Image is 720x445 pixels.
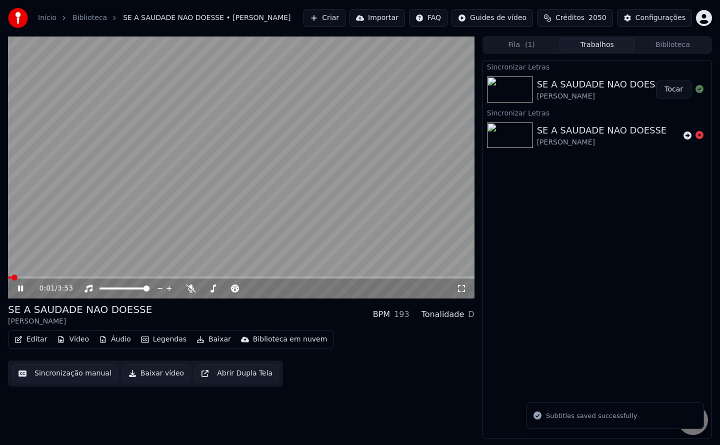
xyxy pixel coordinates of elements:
[122,364,190,382] button: Baixar vídeo
[72,13,107,23] a: Biblioteca
[484,38,559,52] button: Fila
[546,411,637,421] div: Subtitles saved successfully
[588,13,606,23] span: 2050
[559,38,635,52] button: Trabalhos
[525,40,535,50] span: ( 1 )
[656,80,691,98] button: Tocar
[39,283,55,293] span: 0:01
[303,9,345,27] button: Criar
[95,332,135,346] button: Áudio
[537,9,613,27] button: Créditos2050
[57,283,73,293] span: 3:53
[38,13,56,23] a: Início
[194,364,279,382] button: Abrir Dupla Tela
[483,60,711,72] div: Sincronizar Letras
[8,302,152,316] div: SE A SAUDADE NAO DOESSE
[137,332,190,346] button: Legendas
[635,38,710,52] button: Biblioteca
[123,13,290,23] span: SE A SAUDADE NAO DOESSE • [PERSON_NAME]
[192,332,235,346] button: Baixar
[8,8,28,28] img: youka
[483,106,711,118] div: Sincronizar Letras
[537,77,667,91] div: SE A SAUDADE NAO DOESSE
[349,9,405,27] button: Importar
[537,137,667,147] div: [PERSON_NAME]
[555,13,584,23] span: Créditos
[373,308,390,320] div: BPM
[635,13,685,23] div: Configurações
[53,332,93,346] button: Vídeo
[537,123,667,137] div: SE A SAUDADE NAO DOESSE
[451,9,533,27] button: Guides de vídeo
[12,364,118,382] button: Sincronização manual
[39,283,63,293] div: /
[394,308,409,320] div: 193
[617,9,692,27] button: Configurações
[253,334,327,344] div: Biblioteca em nuvem
[468,308,474,320] div: D
[537,91,667,101] div: [PERSON_NAME]
[38,13,291,23] nav: breadcrumb
[8,316,152,326] div: [PERSON_NAME]
[421,308,464,320] div: Tonalidade
[10,332,51,346] button: Editar
[409,9,447,27] button: FAQ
